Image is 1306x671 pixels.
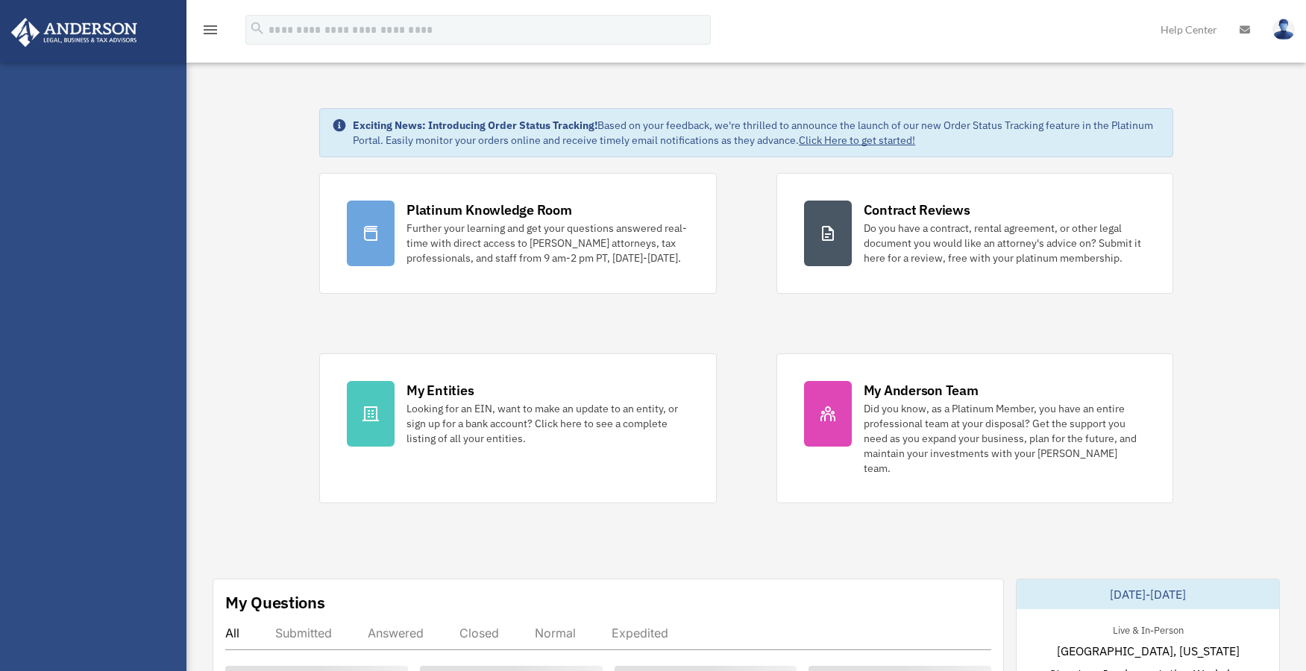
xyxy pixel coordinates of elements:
[353,119,597,132] strong: Exciting News: Introducing Order Status Tracking!
[535,626,576,640] div: Normal
[864,381,979,400] div: My Anderson Team
[406,401,688,446] div: Looking for an EIN, want to make an update to an entity, or sign up for a bank account? Click her...
[225,591,325,614] div: My Questions
[864,401,1146,476] div: Did you know, as a Platinum Member, you have an entire professional team at your disposal? Get th...
[459,626,499,640] div: Closed
[406,381,474,400] div: My Entities
[201,21,219,39] i: menu
[319,173,716,294] a: Platinum Knowledge Room Further your learning and get your questions answered real-time with dire...
[406,201,572,219] div: Platinum Knowledge Room
[368,626,424,640] div: Answered
[319,353,716,503] a: My Entities Looking for an EIN, want to make an update to an entity, or sign up for a bank accoun...
[612,626,668,640] div: Expedited
[275,626,332,640] div: Submitted
[353,118,1161,148] div: Based on your feedback, we're thrilled to announce the launch of our new Order Status Tracking fe...
[406,221,688,265] div: Further your learning and get your questions answered real-time with direct access to [PERSON_NAM...
[1057,642,1240,660] span: [GEOGRAPHIC_DATA], [US_STATE]
[864,201,970,219] div: Contract Reviews
[249,20,266,37] i: search
[201,26,219,39] a: menu
[864,221,1146,265] div: Do you have a contract, rental agreement, or other legal document you would like an attorney's ad...
[1017,579,1279,609] div: [DATE]-[DATE]
[776,173,1173,294] a: Contract Reviews Do you have a contract, rental agreement, or other legal document you would like...
[1101,621,1196,637] div: Live & In-Person
[7,18,142,47] img: Anderson Advisors Platinum Portal
[799,133,915,147] a: Click Here to get started!
[776,353,1173,503] a: My Anderson Team Did you know, as a Platinum Member, you have an entire professional team at your...
[225,626,239,640] div: All
[1272,19,1295,40] img: User Pic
